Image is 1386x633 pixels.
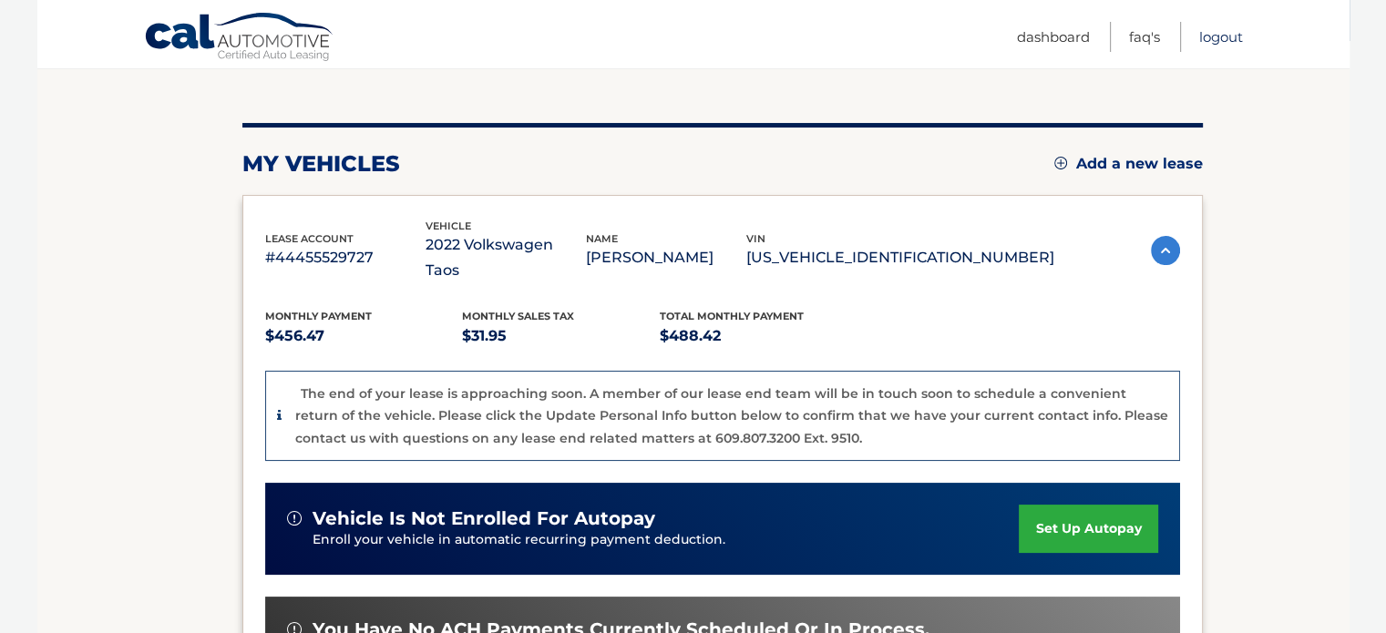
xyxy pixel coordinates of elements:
[1017,22,1090,52] a: Dashboard
[586,245,746,271] p: [PERSON_NAME]
[462,323,660,349] p: $31.95
[295,385,1168,446] p: The end of your lease is approaching soon. A member of our lease end team will be in touch soon t...
[1019,505,1157,553] a: set up autopay
[313,507,655,530] span: vehicle is not enrolled for autopay
[1054,155,1203,173] a: Add a new lease
[426,220,471,232] span: vehicle
[746,232,765,245] span: vin
[313,530,1020,550] p: Enroll your vehicle in automatic recurring payment deduction.
[242,150,400,178] h2: my vehicles
[746,245,1054,271] p: [US_VEHICLE_IDENTIFICATION_NUMBER]
[144,12,335,65] a: Cal Automotive
[660,323,857,349] p: $488.42
[660,310,804,322] span: Total Monthly Payment
[586,232,618,245] span: name
[1151,236,1180,265] img: accordion-active.svg
[462,310,574,322] span: Monthly sales Tax
[265,323,463,349] p: $456.47
[287,511,302,526] img: alert-white.svg
[1054,157,1067,169] img: add.svg
[265,245,426,271] p: #44455529727
[1129,22,1160,52] a: FAQ's
[265,232,354,245] span: lease account
[265,310,372,322] span: Monthly Payment
[1199,22,1243,52] a: Logout
[426,232,586,283] p: 2022 Volkswagen Taos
